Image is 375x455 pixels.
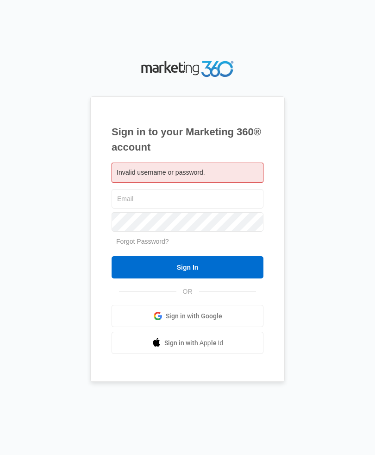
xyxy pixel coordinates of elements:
[117,169,205,176] span: Invalid username or password.
[112,305,263,327] a: Sign in with Google
[116,238,169,245] a: Forgot Password?
[164,338,224,348] span: Sign in with Apple Id
[112,189,263,209] input: Email
[176,287,199,297] span: OR
[112,124,263,155] h1: Sign in to your Marketing 360® account
[112,256,263,278] input: Sign In
[112,332,263,354] a: Sign in with Apple Id
[166,311,222,321] span: Sign in with Google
